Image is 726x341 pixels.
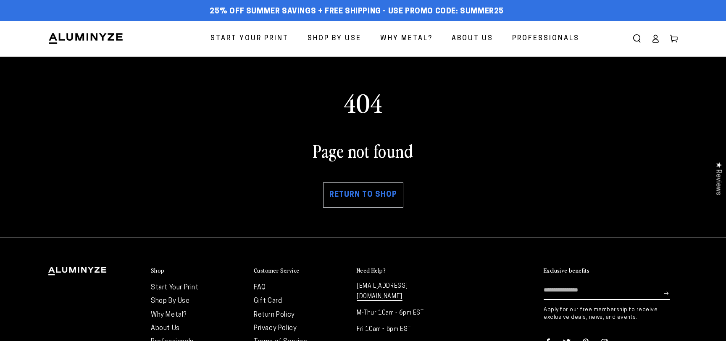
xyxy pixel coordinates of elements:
[210,33,289,45] span: Start Your Print
[151,298,190,305] a: Shop By Use
[445,28,500,50] a: About Us
[48,32,124,45] img: Aluminyze
[210,7,504,16] span: 25% off Summer Savings + Free Shipping - Use Promo Code: SUMMER25
[254,267,348,275] summary: Customer Service
[357,267,386,274] h2: Need Help?
[254,312,295,318] a: Return Policy
[357,308,451,318] p: M-Thur 10am - 6pm EST
[544,267,678,275] summary: Exclusive benefits
[357,324,451,335] p: Fri 10am - 5pm EST
[544,306,678,321] p: Apply for our free membership to receive exclusive deals, news, and events.
[357,283,408,301] a: [EMAIL_ADDRESS][DOMAIN_NAME]
[710,155,726,202] div: Click to open Judge.me floating reviews tab
[151,284,199,291] a: Start Your Print
[506,28,586,50] a: Professionals
[374,28,439,50] a: Why Metal?
[380,33,433,45] span: Why Metal?
[151,267,165,274] h2: Shop
[151,325,180,332] a: About Us
[48,140,678,161] h1: Page not found
[301,28,368,50] a: Shop By Use
[308,33,361,45] span: Shop By Use
[48,86,678,119] div: 404
[544,267,589,274] h2: Exclusive benefits
[357,267,451,275] summary: Need Help?
[664,281,670,306] button: Subscribe
[151,312,187,318] a: Why Metal?
[628,29,646,48] summary: Search our site
[254,267,299,274] h2: Customer Service
[512,33,579,45] span: Professionals
[254,284,266,291] a: FAQ
[254,298,282,305] a: Gift Card
[151,267,245,275] summary: Shop
[452,33,493,45] span: About Us
[254,325,297,332] a: Privacy Policy
[204,28,295,50] a: Start Your Print
[323,182,403,208] a: Return to shop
